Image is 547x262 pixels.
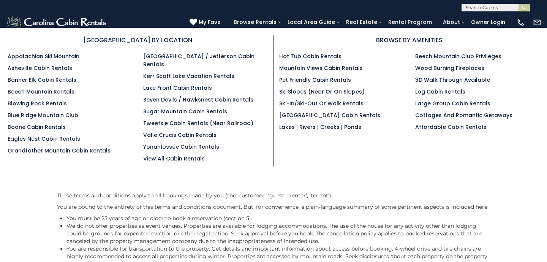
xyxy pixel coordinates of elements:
a: Browse Rentals [230,16,280,28]
a: Owner Login [467,16,509,28]
a: Tweetsie Cabin Rentals (Near Railroad) [143,119,253,127]
p: These terms and conditions apply to all bookings made by you (the ‘customer’, ‘guest’, ‘renter’, ... [57,192,490,199]
a: Log Cabin Rentals [415,88,465,95]
a: Blowing Rock Rentals [8,100,67,107]
a: Ski Slopes (Near or On Slopes) [279,88,365,95]
a: Rental Program [384,16,436,28]
a: Boone Cabin Rentals [8,123,66,131]
img: White-1-2.png [6,15,108,30]
a: Beech Mountain Rentals [8,88,74,95]
a: Affordable Cabin Rentals [415,123,486,131]
a: Local Area Guide [284,16,339,28]
a: [GEOGRAPHIC_DATA] / Jefferson Cabin Rentals [143,52,255,68]
p: You are bound to the entirety of this terms and conditions document. But, for convenience, a plai... [57,203,490,211]
a: Banner Elk Cabin Rentals [8,76,76,84]
a: Valle Crucis Cabin Rentals [143,131,217,139]
a: Blue Ridge Mountain Club [8,111,78,119]
h3: BROWSE BY AMENITIES [279,35,539,45]
h3: [GEOGRAPHIC_DATA] BY LOCATION [8,35,267,45]
a: Hot Tub Cabin Rentals [279,52,341,60]
a: [GEOGRAPHIC_DATA] Cabin Rentals [279,111,380,119]
img: mail-regular-white.png [533,18,541,27]
a: Ski-in/Ski-Out or Walk Rentals [279,100,364,107]
a: Wood Burning Fireplaces [415,64,484,72]
a: Beech Mountain Club Privileges [415,52,501,60]
a: Pet Friendly Cabin Rentals [279,76,351,84]
li: You must be 25 years of age or older to book a reservation (section 5). [66,214,490,222]
li: We do not offer properties as event venues. Properties are available for lodging accommodations. ... [66,222,490,245]
a: Sugar Mountain Cabin Rentals [143,108,227,115]
a: Grandfather Mountain Cabin Rentals [8,147,111,154]
a: Large Group Cabin Rentals [415,100,490,107]
a: Eagles Nest Cabin Rentals [8,135,80,143]
img: phone-regular-white.png [517,18,525,27]
a: Lakes | Rivers | Creeks | Ponds [279,123,361,131]
a: My Favs [190,18,222,27]
a: Real Estate [342,16,381,28]
span: My Favs [199,18,220,26]
a: Yonahlossee Cabin Rentals [143,143,219,151]
a: Mountain Views Cabin Rentals [279,64,363,72]
a: Seven Devils / Hawksnest Cabin Rentals [143,96,253,103]
a: Cottages and Romantic Getaways [415,111,512,119]
a: Asheville Cabin Rentals [8,64,72,72]
a: View All Cabin Rentals [143,155,205,162]
a: Appalachian Ski Mountain [8,52,79,60]
a: 3D Walk Through Available [415,76,490,84]
a: About [439,16,464,28]
a: Lake Front Cabin Rentals [143,84,212,92]
a: Kerr Scott Lake Vacation Rentals [143,72,234,80]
